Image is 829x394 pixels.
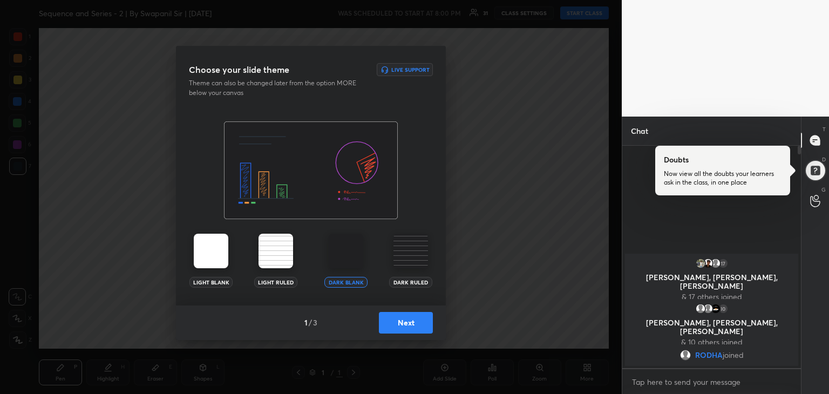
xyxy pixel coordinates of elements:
div: 17 [718,258,729,269]
p: Theme can also be changed later from the option MORE below your canvas [189,78,364,98]
img: lightRuledTheme.002cd57a.svg [259,234,293,268]
span: RODHA [695,351,723,359]
img: lightTheme.5bb83c5b.svg [194,234,228,268]
img: darkRuledTheme.359fb5fd.svg [393,234,428,268]
span: joined [723,351,744,359]
p: D [822,155,826,164]
div: 10 [718,303,729,314]
img: default.png [710,258,721,269]
h3: Choose your slide theme [189,63,289,76]
p: & 10 others joined [631,338,792,347]
img: darkThemeBanner.f801bae7.svg [224,121,398,220]
div: grid [622,252,801,368]
img: thumbnail.jpg [703,258,714,269]
p: [PERSON_NAME], [PERSON_NAME], [PERSON_NAME] [631,273,792,290]
p: & 17 others joined [631,293,792,301]
img: default.png [703,303,714,314]
p: [PERSON_NAME], [PERSON_NAME], [PERSON_NAME] [631,318,792,336]
div: Light Blank [189,277,233,288]
button: Next [379,312,433,334]
h6: Live Support [391,67,430,72]
img: thumbnail.jpg [710,303,721,314]
p: G [821,186,826,194]
div: Light Ruled [254,277,297,288]
img: thumbnail.jpg [695,258,706,269]
div: Dark Blank [324,277,368,288]
img: darkTheme.aa1caeba.svg [329,234,363,268]
p: T [823,125,826,133]
img: default.png [695,303,706,314]
h4: 3 [313,317,317,328]
h4: / [309,317,312,328]
img: default.png [680,350,691,361]
div: Dark Ruled [389,277,432,288]
p: Chat [622,117,657,145]
h4: 1 [304,317,308,328]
